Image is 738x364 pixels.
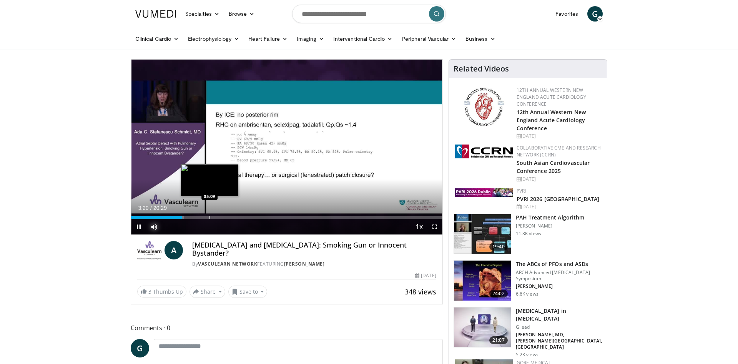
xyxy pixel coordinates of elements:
span: 20:29 [153,205,167,211]
h3: [MEDICAL_DATA] in [MEDICAL_DATA] [516,307,602,322]
div: [DATE] [415,272,436,279]
span: / [150,205,152,211]
div: [DATE] [517,203,601,210]
img: VuMedi Logo [135,10,176,18]
p: [PERSON_NAME] [516,283,602,289]
a: Imaging [292,31,329,47]
a: Electrophysiology [183,31,244,47]
a: 12th Annual Western New England Acute Cardiology Conference [517,108,586,132]
p: Gilead [516,324,602,330]
a: Specialties [181,6,224,22]
p: 11.3K views [516,231,541,237]
a: Business [461,31,500,47]
a: South Asian Cardiovascular Conference 2025 [517,159,590,175]
a: 3 Thumbs Up [137,286,186,298]
a: Collaborative CME and Research Network (CCRN) [517,145,601,158]
video-js: Video Player [131,60,442,235]
img: 0954f259-7907-4053-a817-32a96463ecc8.png.150x105_q85_autocrop_double_scale_upscale_version-0.2.png [462,87,505,127]
button: Playback Rate [412,219,427,234]
button: Share [189,286,225,298]
div: [DATE] [517,176,601,183]
a: PVRI 2026 [GEOGRAPHIC_DATA] [517,195,600,203]
button: Save to [228,286,268,298]
p: [PERSON_NAME], MD, [PERSON_NAME][GEOGRAPHIC_DATA], [GEOGRAPHIC_DATA] [516,332,602,350]
img: a04ee3ba-8487-4636-b0fb-5e8d268f3737.png.150x105_q85_autocrop_double_scale_upscale_version-0.2.png [455,145,513,158]
a: Peripheral Vascular [397,31,461,47]
span: 3 [148,288,151,295]
span: 24:02 [489,290,508,298]
span: 21:07 [489,336,508,344]
h3: The ABCs of PFOs and ASDs [516,260,602,268]
span: 3:20 [138,205,148,211]
span: Comments 0 [131,323,443,333]
a: PVRI [517,188,526,194]
a: 21:07 [MEDICAL_DATA] in [MEDICAL_DATA] Gilead [PERSON_NAME], MD, [PERSON_NAME][GEOGRAPHIC_DATA], ... [454,307,602,358]
p: [PERSON_NAME] [516,223,584,229]
button: Fullscreen [427,219,442,234]
span: 19:40 [489,243,508,251]
p: 5.2K views [516,352,539,358]
a: A [165,241,183,259]
div: Progress Bar [131,216,442,219]
span: 348 views [405,287,436,296]
a: 19:40 PAH Treatment Algorithm [PERSON_NAME] 11.3K views [454,214,602,254]
p: ARCH Advanced [MEDICAL_DATA] Symposium [516,269,602,282]
h4: [MEDICAL_DATA] and [MEDICAL_DATA]: Smoking Gun or Innocent Bystander? [192,241,436,258]
img: 33783847-ac93-4ca7-89f8-ccbd48ec16ca.webp.150x105_q85_autocrop_double_scale_upscale_version-0.2.jpg [455,188,513,197]
a: Interventional Cardio [329,31,397,47]
a: 24:02 The ABCs of PFOs and ASDs ARCH Advanced [MEDICAL_DATA] Symposium [PERSON_NAME] 6.6K views [454,260,602,301]
a: [PERSON_NAME] [284,261,325,267]
a: Clinical Cardio [131,31,183,47]
input: Search topics, interventions [292,5,446,23]
img: image.jpeg [181,164,238,196]
h3: PAH Treatment Algorithm [516,214,584,221]
a: Heart Failure [244,31,292,47]
a: Vasculearn Network [198,261,257,267]
a: G [587,6,603,22]
h4: Related Videos [454,64,509,73]
img: 3d2602c2-0fbf-4640-a4d7-b9bb9a5781b8.150x105_q85_crop-smart_upscale.jpg [454,261,511,301]
p: 6.6K views [516,291,539,297]
img: 89ea4202-4603-4d4d-87c0-5758f871ffff.150x105_q85_crop-smart_upscale.jpg [454,307,511,347]
a: Browse [224,6,259,22]
a: Favorites [551,6,583,22]
a: 12th Annual Western New England Acute Cardiology Conference [517,87,586,107]
button: Mute [146,219,162,234]
img: Vasculearn Network [137,241,161,259]
a: G [131,339,149,357]
button: Pause [131,219,146,234]
img: 7dd380dd-ceaa-4490-954e-cf4743d61cf2.150x105_q85_crop-smart_upscale.jpg [454,214,511,254]
div: [DATE] [517,133,601,140]
div: By FEATURING [192,261,436,268]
